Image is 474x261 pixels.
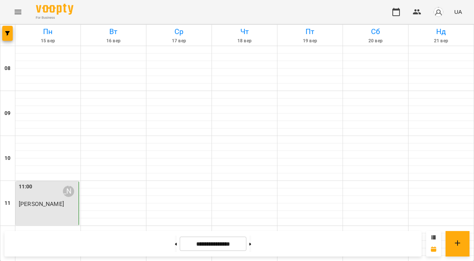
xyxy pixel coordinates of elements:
[36,15,73,20] span: For Business
[279,37,341,45] h6: 19 вер
[82,37,145,45] h6: 16 вер
[4,64,10,73] h6: 08
[410,37,473,45] h6: 21 вер
[344,26,407,37] h6: Сб
[213,37,276,45] h6: 18 вер
[213,26,276,37] h6: Чт
[454,8,462,16] span: UA
[279,26,341,37] h6: Пт
[4,199,10,207] h6: 11
[410,26,473,37] h6: Нд
[451,5,465,19] button: UA
[4,109,10,118] h6: 09
[16,37,79,45] h6: 15 вер
[4,154,10,163] h6: 10
[19,200,64,207] span: [PERSON_NAME]
[82,26,145,37] h6: Вт
[148,37,210,45] h6: 17 вер
[63,186,74,197] div: Гасанова Мар’ям Ровшанівна
[433,7,444,17] img: avatar_s.png
[36,4,73,15] img: Voopty Logo
[148,26,210,37] h6: Ср
[9,3,27,21] button: Menu
[16,26,79,37] h6: Пн
[344,37,407,45] h6: 20 вер
[19,183,33,191] label: 11:00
